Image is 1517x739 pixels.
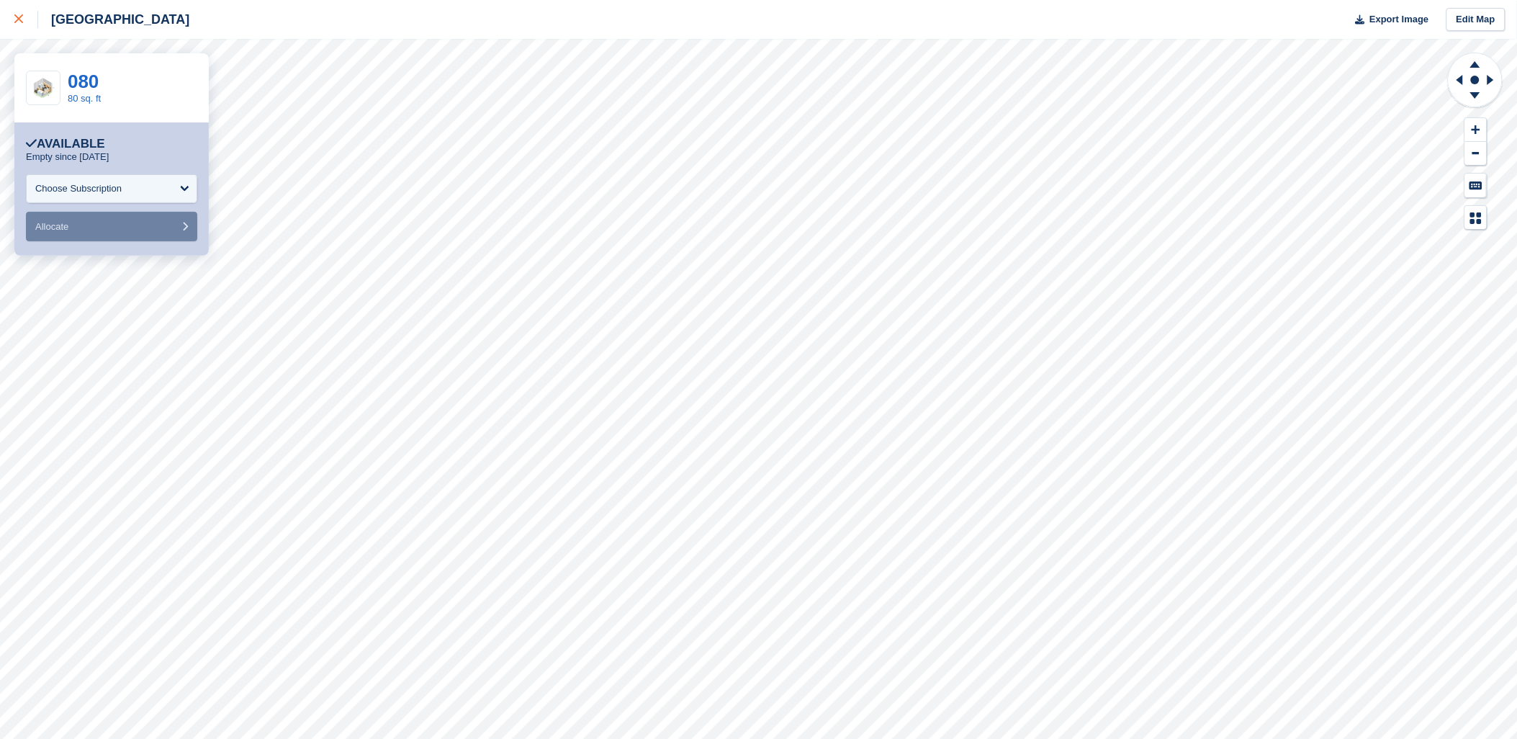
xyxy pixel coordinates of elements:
p: Empty since [DATE] [26,151,109,163]
span: Allocate [35,221,68,232]
button: Map Legend [1465,206,1487,230]
span: Export Image [1369,12,1428,27]
a: Edit Map [1446,8,1505,32]
button: Zoom Out [1465,142,1487,166]
div: [GEOGRAPHIC_DATA] [38,11,189,28]
img: SCA-80sqft.jpg [27,76,60,99]
a: 080 [68,71,99,92]
button: Allocate [26,212,197,241]
a: 80 sq. ft [68,93,101,104]
div: Available [26,137,105,151]
div: Choose Subscription [35,182,122,196]
button: Export Image [1347,8,1429,32]
button: Keyboard Shortcuts [1465,174,1487,197]
button: Zoom In [1465,118,1487,142]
